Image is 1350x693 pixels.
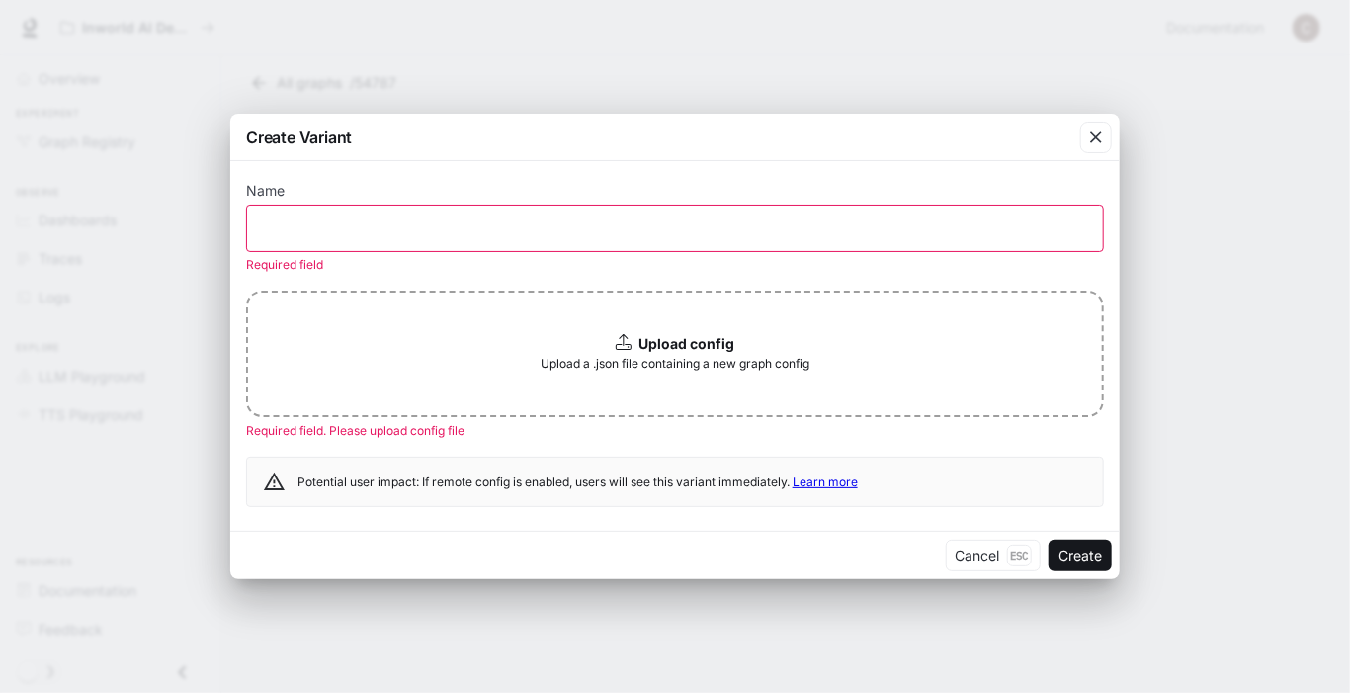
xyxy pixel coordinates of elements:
p: Required field [246,255,1090,275]
b: Upload config [639,335,735,352]
p: Name [246,184,285,198]
span: Potential user impact: If remote config is enabled, users will see this variant immediately. [297,475,858,489]
button: Create [1049,540,1112,571]
p: Create Variant [246,126,352,149]
span: Required field. Please upload config file [246,423,464,438]
span: Upload a .json file containing a new graph config [541,354,809,374]
p: Esc [1007,545,1032,566]
a: Learn more [793,475,858,489]
button: CancelEsc [946,540,1041,571]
